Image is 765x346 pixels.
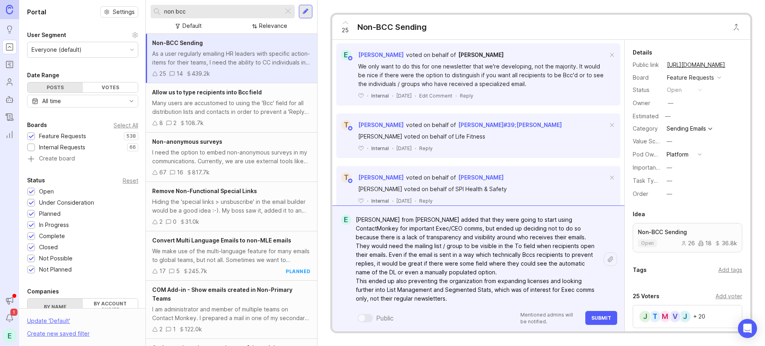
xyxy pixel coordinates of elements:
[159,119,163,127] div: 8
[27,287,59,296] div: Companies
[633,61,661,69] div: Public link
[152,39,203,46] span: Non-BCC Sending
[27,317,70,329] div: Update ' Default '
[192,168,210,177] div: 817.7k
[10,309,18,316] span: 1
[358,121,404,128] span: [PERSON_NAME]
[185,217,199,226] div: 31.0k
[2,311,17,325] button: Notifications
[347,125,353,131] img: member badge
[357,22,427,33] div: Non-BCC Sending
[406,51,456,59] div: voted on behalf of
[2,22,17,37] a: Ideas
[152,148,311,166] div: I need the option to embed non-anonymous surveys in my communications. Currently, we are use exte...
[693,314,705,319] div: + 20
[184,325,202,334] div: 122.0k
[83,299,138,315] label: By account owner
[286,268,311,275] div: planned
[146,34,317,83] a: Non-BCC SendingAs a user regularly emailing HR leaders with specific action-items for their teams...
[667,150,688,159] div: Platform
[27,329,90,338] div: Create new saved filter
[6,5,13,14] img: Canny Home
[367,145,368,152] div: ·
[164,7,280,16] input: Search...
[633,86,661,94] div: Status
[27,7,46,17] h1: Portal
[633,124,661,133] div: Category
[27,70,59,80] div: Date Range
[633,177,661,184] label: Task Type
[659,310,671,323] div: M
[39,254,73,263] div: Not Possible
[173,325,176,334] div: 1
[415,197,416,204] div: ·
[146,83,317,133] a: Allow us to type recipients into Bcc fieldMany users are accustomed to using the 'Bcc' field for ...
[716,292,742,301] div: Add voter
[347,178,353,184] img: member badge
[152,305,311,323] div: I am administrator and member of multiple teams on Contact Monkey. I prepared a mail in one of my...
[39,187,54,196] div: Open
[639,310,651,323] div: J
[663,111,673,121] div: —
[633,99,661,108] div: Owner
[638,228,737,236] p: Non-BCC Sending
[152,286,292,302] span: COM Add-in - Show emails created in Non-Primary Teams
[715,240,737,246] div: 36.8k
[27,30,66,40] div: User Segment
[129,144,136,151] p: 66
[392,145,393,152] div: ·
[415,92,416,99] div: ·
[728,19,744,35] button: Close button
[159,267,166,276] div: 17
[460,92,473,99] div: Reply
[173,119,177,127] div: 2
[2,40,17,54] a: Portal
[125,98,138,104] svg: toggle icon
[42,97,61,106] div: All time
[718,266,742,274] div: Add tags
[100,6,138,18] button: Settings
[371,92,389,99] div: Internal
[358,185,608,194] div: [PERSON_NAME] voted on behalf of SPI Health & Safety
[667,137,672,146] div: —
[698,240,712,246] div: 18
[182,22,202,30] div: Default
[2,293,17,308] button: Announcements
[177,69,183,78] div: 14
[341,50,351,60] div: E
[396,198,412,204] time: [DATE]
[585,311,617,325] button: Submit
[667,86,682,94] div: open
[39,232,65,240] div: Complete
[2,328,17,343] div: E
[367,92,368,99] div: ·
[347,55,353,61] img: member badge
[371,145,389,152] div: Internal
[27,299,83,315] label: By name
[114,123,138,127] div: Select All
[358,62,608,88] div: We only want to do this for one newsletter that we're developing, not the majority. It would be n...
[152,247,311,264] div: We make use of the multi-language feature for many emails to global teams, but not all. Sometimes...
[633,73,661,82] div: Board
[667,190,672,198] div: —
[458,51,504,59] a: [PERSON_NAME]
[351,212,604,306] textarea: [PERSON_NAME] from [PERSON_NAME] added that they were going to start using ContactMonkey for impo...
[341,215,351,225] div: E
[668,99,673,108] div: —
[341,172,351,183] div: T
[633,209,645,219] div: Idea
[27,176,45,185] div: Status
[27,82,83,92] div: Posts
[520,311,581,325] p: Mentioned admins will be notified.
[123,178,138,183] div: Reset
[458,173,504,182] a: [PERSON_NAME]
[667,126,706,131] div: Sending Emails
[159,217,163,226] div: 2
[419,197,433,204] div: Reply
[633,190,648,197] label: Order
[188,267,207,276] div: 245.7k
[113,8,135,16] span: Settings
[146,133,317,182] a: Non-anonymous surveysI need the option to embed non-anonymous surveys in my communications. Curre...
[152,138,222,145] span: Non-anonymous surveys
[336,172,404,183] a: T[PERSON_NAME]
